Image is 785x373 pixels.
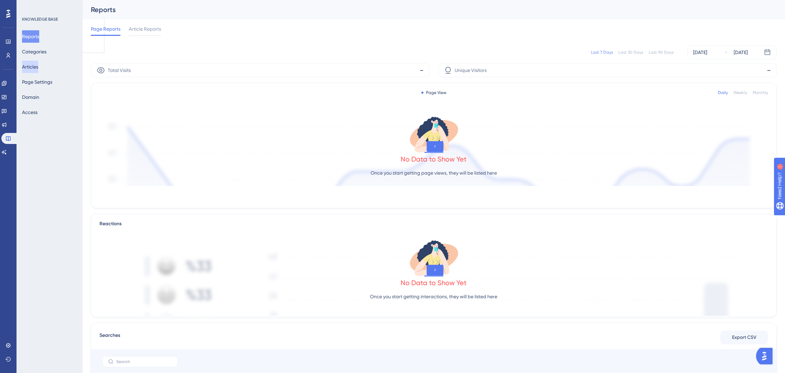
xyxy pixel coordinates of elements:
div: Reactions [99,220,768,228]
button: Page Settings [22,76,52,88]
button: Articles [22,61,38,73]
div: [DATE] [693,48,707,56]
span: Page Reports [91,25,120,33]
p: Once you start getting page views, they will be listed here [371,169,497,177]
div: Last 30 Days [618,50,643,55]
div: Last 7 Days [591,50,613,55]
span: Export CSV [732,333,756,342]
span: Total Visits [108,66,131,74]
button: Export CSV [720,331,768,344]
span: Unique Visitors [455,66,487,74]
div: Page View [421,90,446,95]
iframe: UserGuiding AI Assistant Launcher [756,346,777,366]
input: Search [116,359,172,364]
div: KNOWLEDGE BASE [22,17,58,22]
span: - [420,65,424,76]
div: Daily [718,90,728,95]
button: Access [22,106,38,118]
button: Domain [22,91,39,103]
div: [DATE] [734,48,748,56]
span: - [767,65,771,76]
div: No Data to Show Yet [401,278,467,288]
div: Last 90 Days [649,50,673,55]
button: Categories [22,45,46,58]
div: 1 [48,3,50,9]
div: Reports [91,5,760,14]
span: Article Reports [129,25,161,33]
div: Monthly [753,90,768,95]
span: Need Help? [16,2,43,10]
div: No Data to Show Yet [401,154,467,164]
button: Reports [22,30,39,43]
p: Once you start getting interactions, they will be listed here [370,292,498,301]
span: Searches [99,331,120,344]
div: Weekly [733,90,747,95]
